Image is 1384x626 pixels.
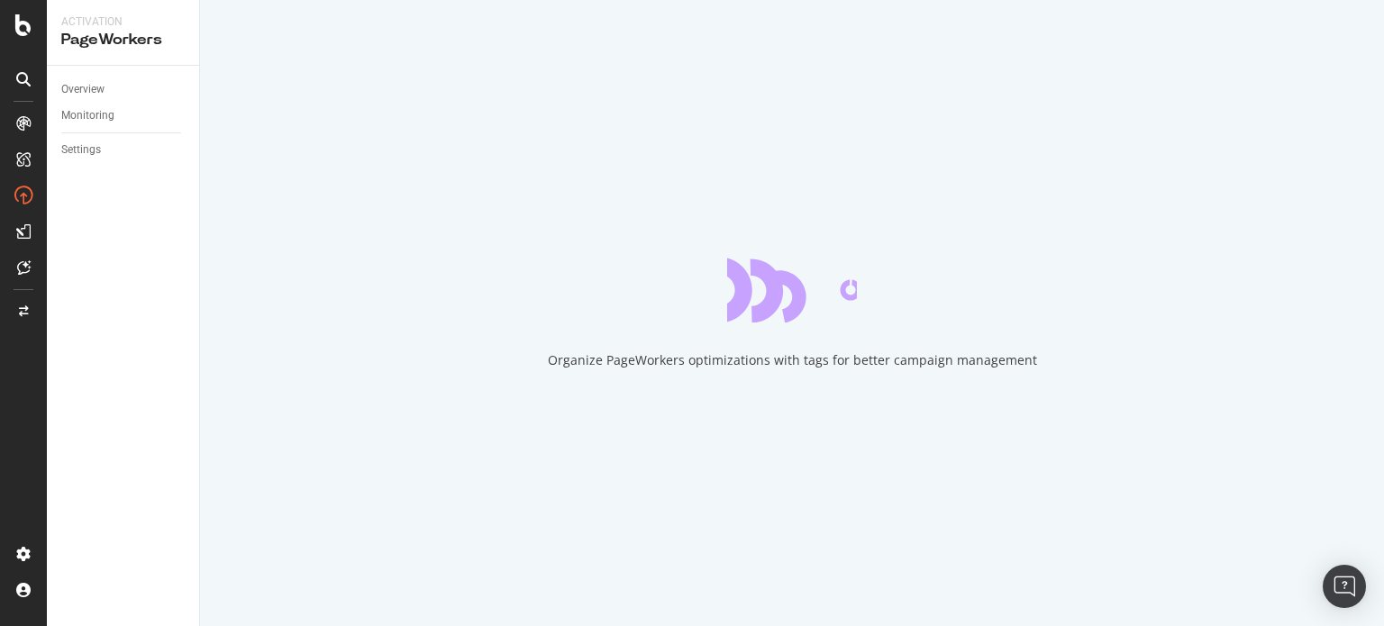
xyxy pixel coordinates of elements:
a: Settings [61,141,187,159]
div: Overview [61,80,105,99]
div: animation [727,258,857,322]
div: Settings [61,141,101,159]
a: Monitoring [61,106,187,125]
div: Activation [61,14,185,30]
a: Overview [61,80,187,99]
div: PageWorkers [61,30,185,50]
div: Organize PageWorkers optimizations with tags for better campaign management [548,351,1037,369]
div: Open Intercom Messenger [1323,565,1366,608]
div: Monitoring [61,106,114,125]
